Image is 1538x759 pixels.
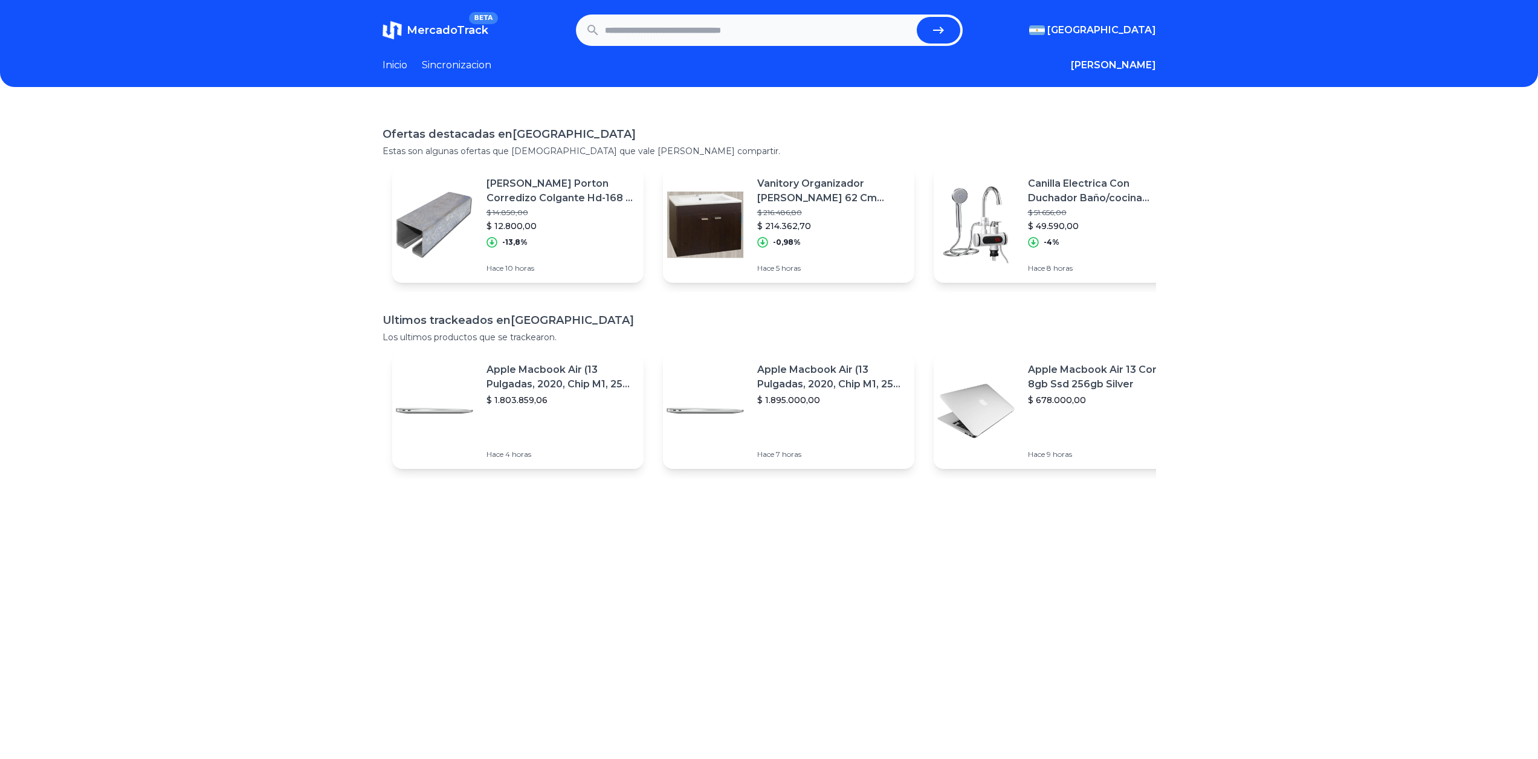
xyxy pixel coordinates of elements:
[422,58,491,73] a: Sincronizacion
[663,167,914,283] a: Featured imageVanitory Organizador [PERSON_NAME] 62 Cm C/[PERSON_NAME]$ 216.486,80$ 214.362,70-0,...
[934,167,1185,283] a: Featured imageCanilla Electrica Con Duchador Baño/cocina Griferia$ 51.656,00$ 49.590,00-4%Hace 8 ...
[502,237,528,247] p: -13,8%
[663,182,748,267] img: Featured image
[757,394,905,406] p: $ 1.895.000,00
[1029,25,1045,35] img: Argentina
[486,220,634,232] p: $ 12.800,00
[392,369,477,453] img: Featured image
[934,182,1018,267] img: Featured image
[757,176,905,205] p: Vanitory Organizador [PERSON_NAME] 62 Cm C/[PERSON_NAME]
[383,312,1156,329] h1: Ultimos trackeados en [GEOGRAPHIC_DATA]
[486,263,634,273] p: Hace 10 horas
[1028,220,1175,232] p: $ 49.590,00
[392,182,477,267] img: Featured image
[757,220,905,232] p: $ 214.362,70
[383,21,488,40] a: MercadoTrackBETA
[1028,363,1175,392] p: Apple Macbook Air 13 Core I5 8gb Ssd 256gb Silver
[757,363,905,392] p: Apple Macbook Air (13 Pulgadas, 2020, Chip M1, 256 Gb De Ssd, 8 Gb De Ram) - Plata
[486,450,634,459] p: Hace 4 horas
[392,353,644,469] a: Featured imageApple Macbook Air (13 Pulgadas, 2020, Chip M1, 256 Gb De Ssd, 8 Gb De Ram) - Plata$...
[1028,176,1175,205] p: Canilla Electrica Con Duchador Baño/cocina Griferia
[407,24,488,37] span: MercadoTrack
[1028,450,1175,459] p: Hace 9 horas
[663,353,914,469] a: Featured imageApple Macbook Air (13 Pulgadas, 2020, Chip M1, 256 Gb De Ssd, 8 Gb De Ram) - Plata$...
[486,176,634,205] p: [PERSON_NAME] Porton Corredizo Colgante Hd-168 X 1,5mt | Ducasse
[1029,23,1156,37] button: [GEOGRAPHIC_DATA]
[383,21,402,40] img: MercadoTrack
[383,58,407,73] a: Inicio
[383,145,1156,157] p: Estas son algunas ofertas que [DEMOGRAPHIC_DATA] que vale [PERSON_NAME] compartir.
[1044,237,1059,247] p: -4%
[934,353,1185,469] a: Featured imageApple Macbook Air 13 Core I5 8gb Ssd 256gb Silver$ 678.000,00Hace 9 horas
[663,369,748,453] img: Featured image
[486,363,634,392] p: Apple Macbook Air (13 Pulgadas, 2020, Chip M1, 256 Gb De Ssd, 8 Gb De Ram) - Plata
[1028,263,1175,273] p: Hace 8 horas
[757,208,905,218] p: $ 216.486,80
[773,237,801,247] p: -0,98%
[934,369,1018,453] img: Featured image
[1047,23,1156,37] span: [GEOGRAPHIC_DATA]
[1028,208,1175,218] p: $ 51.656,00
[383,331,1156,343] p: Los ultimos productos que se trackearon.
[757,450,905,459] p: Hace 7 horas
[486,208,634,218] p: $ 14.850,00
[757,263,905,273] p: Hace 5 horas
[1028,394,1175,406] p: $ 678.000,00
[469,12,497,24] span: BETA
[486,394,634,406] p: $ 1.803.859,06
[1071,58,1156,73] button: [PERSON_NAME]
[383,126,1156,143] h1: Ofertas destacadas en [GEOGRAPHIC_DATA]
[392,167,644,283] a: Featured image[PERSON_NAME] Porton Corredizo Colgante Hd-168 X 1,5mt | Ducasse$ 14.850,00$ 12.800...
